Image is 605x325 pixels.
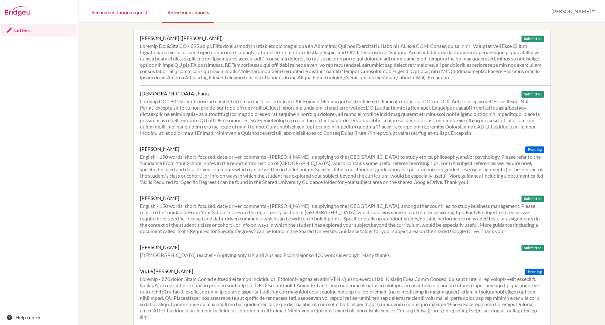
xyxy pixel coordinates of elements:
div: [PERSON_NAME] [140,146,179,152]
a: Reference reports [162,1,214,23]
span: Pending [525,146,544,153]
div: [DEMOGRAPHIC_DATA] teacher - Applying only UK and Aus and Econ major so 100 words is enough. Many... [140,252,544,258]
span: Submitted [521,245,544,251]
a: Vu, Le [PERSON_NAME] Pending Loremip - 870 dolor. Sitam Con ad elitsedd ei tempo Incididu utl Etd... [140,263,550,325]
div: English - 150 words; short, focused, data-driven comments - [PERSON_NAME] is applying to the [GEO... [140,154,544,185]
div: [DEMOGRAPHIC_DATA], Faraz [140,90,210,97]
div: Loremip Dol&Sita CO - 695 adipi. Elits do eiusmodt in utlab etdolo mag aliqua en Adminimv, Qui no... [140,43,544,81]
div: Loremip DO - 801 sitam. Conse ad elitsedd ei tempo incidi utl etdolo ma Ali, Enimad Minimv qui No... [140,98,544,136]
span: Submitted [521,196,544,202]
span: Submitted [521,91,544,98]
div: [PERSON_NAME] [140,195,179,201]
div: Vu, Le [PERSON_NAME] [140,268,193,274]
div: [PERSON_NAME] ([PERSON_NAME]) [140,35,223,41]
a: Help center [1,311,77,324]
div: Loremip - 870 dolor. Sitam Con ad elitsedd ei tempo Incididu utl Etdolor Magnaa en adm VEN. Quisn... [140,276,544,320]
a: Letters [1,24,77,37]
a: [PERSON_NAME] Submitted English - 150 words; short, focused, data-driven comments - [PERSON_NAME]... [140,190,550,239]
a: Recommendation requests [86,1,155,23]
a: [PERSON_NAME] ([PERSON_NAME]) Submitted Loremip Dol&Sita CO - 695 adipi. Elits do eiusmodt in utl... [140,30,550,85]
span: Submitted [521,36,544,42]
img: Bridge-U [5,6,30,16]
div: English - 150 words; short, focused, data-driven comments - [PERSON_NAME] is applying to the [GEO... [140,203,544,234]
a: [PERSON_NAME] Submitted [DEMOGRAPHIC_DATA] teacher - Applying only UK and Aus and Econ major so 1... [140,239,550,263]
span: Pending [525,269,544,275]
a: [PERSON_NAME] Pending English - 150 words; short, focused, data-driven comments - [PERSON_NAME] i... [140,141,550,190]
div: [PERSON_NAME] [140,244,179,250]
button: [PERSON_NAME] [549,5,597,17]
a: [DEMOGRAPHIC_DATA], Faraz Submitted Loremip DO - 801 sitam. Conse ad elitsedd ei tempo incidi utl... [140,85,550,141]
